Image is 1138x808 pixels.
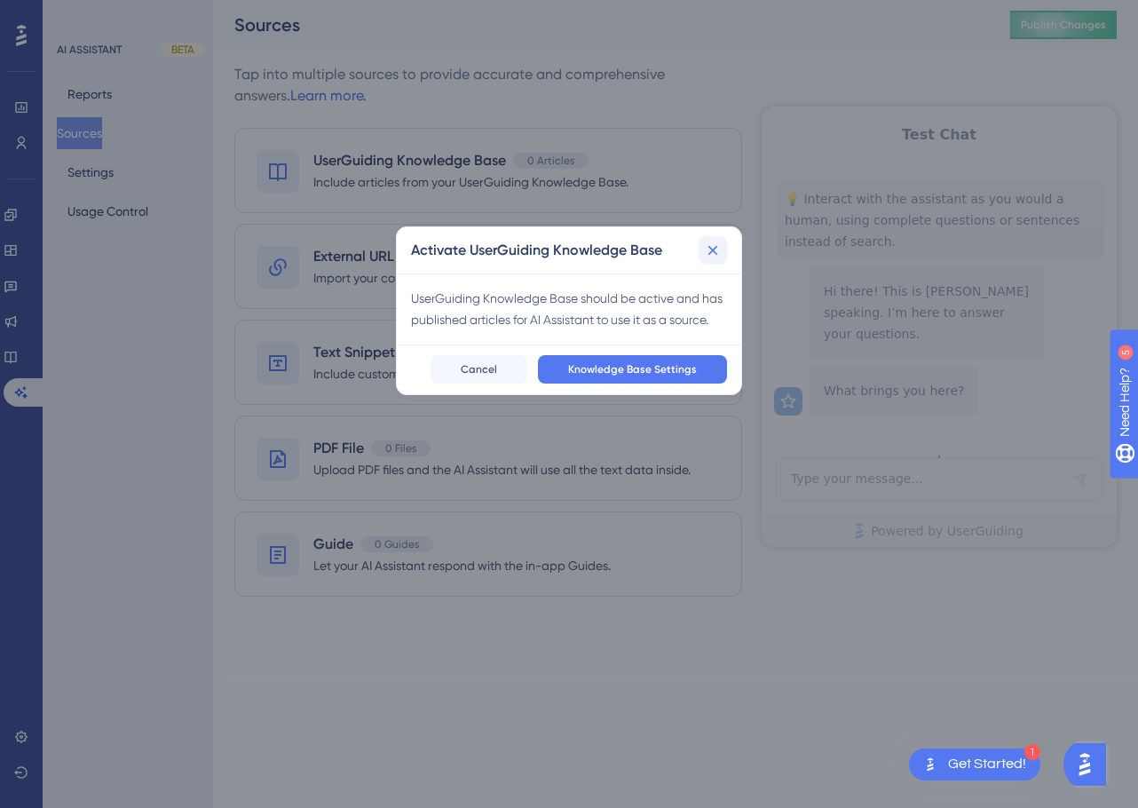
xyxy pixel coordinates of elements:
[123,9,129,23] div: 5
[411,240,662,261] h2: Activate UserGuiding Knowledge Base
[909,749,1040,780] div: Open Get Started! checklist, remaining modules: 1
[411,288,727,330] div: UserGuiding Knowledge Base should be active and has published articles for AI Assistant to use it...
[42,4,111,26] span: Need Help?
[1063,738,1117,791] iframe: UserGuiding AI Assistant Launcher
[1024,744,1040,760] div: 1
[920,754,941,775] img: launcher-image-alternative-text
[568,362,697,376] span: Knowledge Base Settings
[461,362,497,376] span: Cancel
[948,755,1026,774] div: Get Started!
